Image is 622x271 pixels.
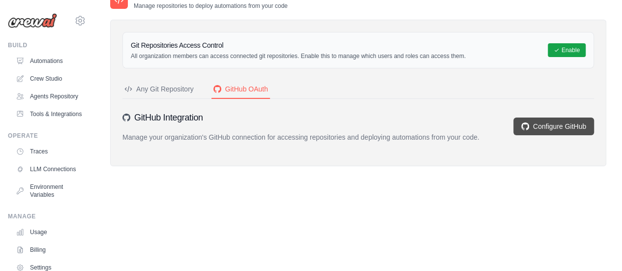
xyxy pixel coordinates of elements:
a: Tools & Integrations [12,106,86,122]
div: Manage [8,212,86,220]
button: Any Git Repository [122,80,196,99]
a: Billing [12,242,86,258]
a: LLM Connections [12,161,86,177]
p: Manage repositories to deploy automations from your code [134,2,288,10]
div: Any Git Repository [124,84,194,94]
a: Automations [12,53,86,69]
img: Logo [8,13,57,28]
button: GitHub OAuth [211,80,270,99]
h3: GitHub Integration [134,111,203,124]
a: Agents Repository [12,89,86,104]
div: Build [8,41,86,49]
a: Traces [12,144,86,159]
a: Configure GitHub [513,118,594,135]
a: Environment Variables [12,179,86,203]
a: Crew Studio [12,71,86,87]
h3: Git Repositories Access Control [131,40,466,50]
p: Manage your organization's GitHub connection for accessing repositories and deploying automations... [122,132,479,142]
div: GitHub OAuth [213,84,268,94]
div: Operate [8,132,86,140]
a: Usage [12,224,86,240]
nav: Tabs [122,80,594,99]
button: Enable [548,43,586,57]
p: All organization members can access connected git repositories. Enable this to manage which users... [131,52,466,60]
